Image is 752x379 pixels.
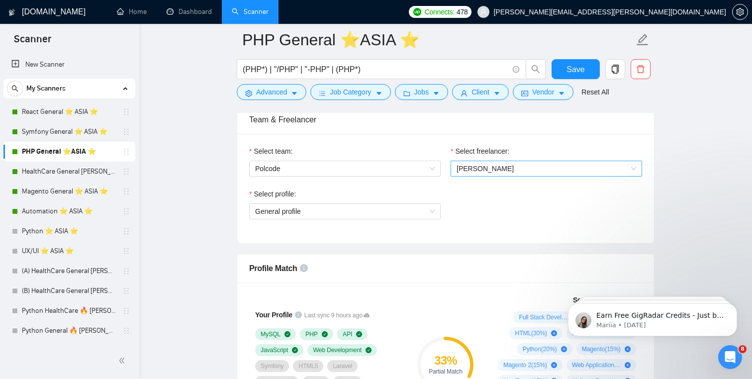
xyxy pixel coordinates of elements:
img: upwork-logo.png [413,8,421,16]
button: settingAdvancedcaret-down [237,84,306,100]
span: caret-down [433,90,440,97]
span: My Scanners [26,79,66,98]
span: plus-circle [551,330,557,336]
span: holder [122,108,130,116]
div: Partial Match [417,369,473,375]
label: Select freelancer: [451,146,509,157]
button: barsJob Categorycaret-down [310,84,390,100]
span: setting [245,90,252,97]
span: Select profile: [254,189,296,199]
span: Scanner [6,32,59,53]
span: API [343,330,352,338]
span: search [7,85,22,92]
span: caret-down [376,90,382,97]
span: Client [471,87,489,97]
button: Save [552,59,600,79]
span: holder [122,128,130,136]
span: General profile [255,204,435,219]
span: HTML ( 30 %) [515,329,547,337]
a: Python General 🔥 [PERSON_NAME] 🔥 [22,321,116,341]
span: holder [122,327,130,335]
span: Advanced [256,87,287,97]
span: info-circle [300,264,308,272]
a: (A) HealthCare General [PERSON_NAME] 🔥 [PERSON_NAME] 🔥 [22,261,116,281]
span: check-circle [292,347,298,353]
span: search [526,65,545,74]
div: 33 % [417,355,473,367]
span: check-circle [366,347,372,353]
span: MySQL [261,330,281,338]
span: Your Profile [255,311,292,319]
span: info-circle [513,66,519,73]
a: setting [732,8,748,16]
span: Web Development [313,346,362,354]
a: HealthCare General [PERSON_NAME] ⭐️ASIA⭐️ [22,162,116,182]
span: Web Application ( 15 %) [572,361,621,369]
span: Polcode [255,161,435,176]
a: Automation ⭐️ ASIA ⭐️ [22,201,116,221]
span: plus-circle [551,362,557,368]
span: 8 [739,345,747,353]
a: New Scanner [11,55,127,75]
a: React General ⭐️ ASIA ⭐️ [22,102,116,122]
a: dashboardDashboard [167,7,212,16]
img: logo [8,4,15,20]
span: check-circle [356,331,362,337]
span: Vendor [532,87,554,97]
span: copy [606,65,625,74]
input: Scanner name... [242,27,634,52]
button: delete [631,59,651,79]
input: Search Freelance Jobs... [243,63,508,76]
span: Job Category [330,87,371,97]
span: Python ( 20 %) [523,345,557,353]
span: Save [566,63,584,76]
span: holder [122,207,130,215]
span: idcard [521,90,528,97]
span: holder [122,168,130,176]
iframe: Intercom notifications message [553,283,752,352]
span: setting [733,8,748,16]
a: homeHome [117,7,147,16]
button: copy [605,59,625,79]
span: Jobs [414,87,429,97]
span: [PERSON_NAME] [457,165,514,173]
button: setting [732,4,748,20]
span: PHP [305,330,318,338]
span: check-circle [322,331,328,337]
span: holder [122,307,130,315]
span: caret-down [291,90,298,97]
span: holder [122,188,130,195]
a: Python HealthCare 🔥 [PERSON_NAME] 🔥 [22,301,116,321]
a: Reset All [581,87,609,97]
div: Team & Freelancer [249,105,642,134]
span: bars [319,90,326,97]
span: Full Stack Development ( 65 %) [519,313,567,321]
span: 478 [457,6,468,17]
span: Last sync 9 hours ago [304,311,370,320]
span: Laravel [333,362,352,370]
label: Select team: [249,146,292,157]
a: UX/UI ⭐️ ASIA ⭐️ [22,241,116,261]
span: check-circle [284,331,290,337]
span: double-left [118,356,128,366]
span: info-circle [295,311,302,318]
button: folderJobscaret-down [395,84,449,100]
button: idcardVendorcaret-down [513,84,573,100]
span: plus-circle [625,362,631,368]
span: edit [636,33,649,46]
span: Connects: [425,6,455,17]
a: Symfony General ⭐️ ASIA ⭐️ [22,122,116,142]
button: userClientcaret-down [452,84,509,100]
iframe: Intercom live chat [718,345,742,369]
span: Symfony [261,362,283,370]
a: (B) HealthCare General [PERSON_NAME] K 🔥 [PERSON_NAME] 🔥 [22,281,116,301]
span: caret-down [558,90,565,97]
span: holder [122,287,130,295]
span: holder [122,227,130,235]
li: New Scanner [3,55,135,75]
span: HTML5 [298,362,318,370]
span: JavaScript [261,346,288,354]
